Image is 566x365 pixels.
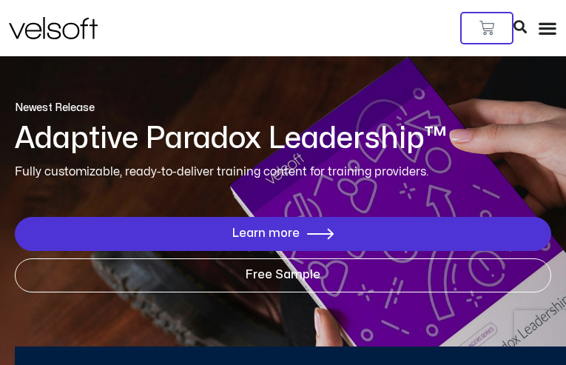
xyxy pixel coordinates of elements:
[15,163,551,181] p: Fully customizable, ready-to-deliver training content for training providers.
[232,227,300,241] span: Learn more
[15,123,551,155] h1: Adaptive Paradox Leadership™
[15,217,551,251] a: Learn more
[9,17,98,39] img: Velsoft Training Materials
[15,258,551,292] a: Free Sample
[246,269,320,282] span: Free Sample
[538,19,557,38] div: Menu Toggle
[15,101,551,115] p: Newest Release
